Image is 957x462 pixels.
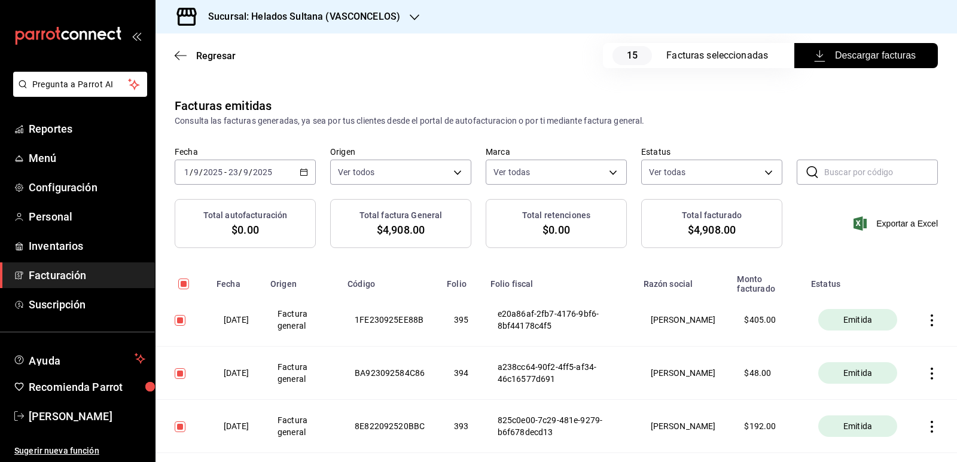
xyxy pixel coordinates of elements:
span: Configuración [29,179,145,195]
button: Exportar a Excel [856,216,938,231]
span: / [190,167,193,177]
span: Pregunta a Parrot AI [32,78,129,91]
th: Folio fiscal [483,267,636,293]
label: Estatus [641,148,782,156]
span: Recomienda Parrot [29,379,145,395]
input: -- [228,167,239,177]
span: Emitida [839,420,877,432]
button: Descargar facturas [794,43,938,68]
span: Descargar facturas [816,48,916,63]
th: BA923092584C86 [340,347,440,400]
th: 825c0e00-7c29-481e-9279-b6f678decd13 [483,400,636,453]
th: Fecha [209,267,263,293]
th: 394 [440,347,483,400]
button: Regresar [175,50,236,62]
th: [PERSON_NAME] [636,400,730,453]
th: Origen [263,267,340,293]
h3: Total autofacturación [203,209,288,222]
span: Personal [29,209,145,225]
span: $4,908.00 [688,222,736,238]
th: a238cc64-90f2-4ff5-af34-46c16577d691 [483,347,636,400]
input: ---- [203,167,223,177]
h3: Total factura General [359,209,443,222]
span: Emitida [839,367,877,379]
th: Código [340,267,440,293]
input: ---- [252,167,273,177]
th: $ 192.00 [730,400,803,453]
th: $ 405.00 [730,293,803,347]
th: 8E822092520BBC [340,400,440,453]
th: Factura general [263,347,340,400]
span: Inventarios [29,238,145,254]
th: $ 48.00 [730,347,803,400]
span: 15 [612,46,652,65]
span: / [239,167,242,177]
div: Facturas seleccionadas [666,48,774,63]
span: Suscripción [29,296,145,313]
th: [DATE] [209,293,263,347]
span: Ver todas [493,166,530,178]
span: $0.00 [231,222,259,238]
th: 393 [440,400,483,453]
div: Consulta las facturas generadas, ya sea por tus clientes desde el portal de autofacturacion o por... [175,115,938,127]
div: Facturas emitidas [175,97,272,115]
input: Buscar por código [824,160,938,184]
th: Monto facturado [730,267,803,293]
span: - [224,167,227,177]
span: Reportes [29,121,145,137]
span: / [199,167,203,177]
a: Pregunta a Parrot AI [8,87,147,99]
label: Marca [486,148,627,156]
label: Origen [330,148,471,156]
span: Menú [29,150,145,166]
span: Facturación [29,267,145,283]
h3: Sucursal: Helados Sultana (VASCONCELOS) [199,10,400,24]
label: Fecha [175,148,316,156]
th: [DATE] [209,347,263,400]
th: Estatus [804,267,912,293]
th: e20a86af-2fb7-4176-9bf6-8bf44178c4f5 [483,293,636,347]
th: [PERSON_NAME] [636,293,730,347]
h3: Total facturado [682,209,742,222]
input: -- [243,167,249,177]
span: Ver todos [338,166,374,178]
span: Ver todas [649,166,685,178]
th: Factura general [263,400,340,453]
span: Regresar [196,50,236,62]
th: 395 [440,293,483,347]
th: [PERSON_NAME] [636,347,730,400]
button: open_drawer_menu [132,31,141,41]
th: Razón social [636,267,730,293]
th: Factura general [263,293,340,347]
input: -- [193,167,199,177]
span: Emitida [839,314,877,326]
h3: Total retenciones [522,209,590,222]
span: / [249,167,252,177]
span: [PERSON_NAME] [29,408,145,424]
span: $0.00 [542,222,570,238]
th: 1FE230925EE88B [340,293,440,347]
span: $4,908.00 [377,222,425,238]
th: [DATE] [209,400,263,453]
span: Ayuda [29,351,130,366]
button: Pregunta a Parrot AI [13,72,147,97]
span: Sugerir nueva función [14,445,145,457]
input: -- [184,167,190,177]
th: Folio [440,267,483,293]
